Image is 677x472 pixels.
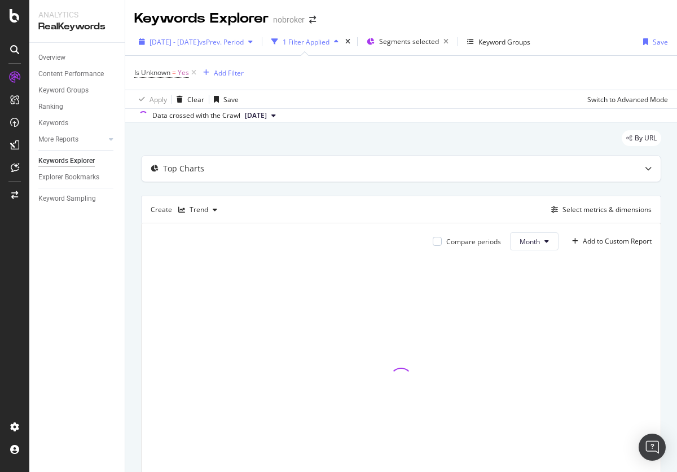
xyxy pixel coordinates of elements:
[163,163,204,174] div: Top Charts
[245,111,267,121] span: 2025 Jul. 7th
[583,90,668,108] button: Switch to Advanced Mode
[547,203,652,217] button: Select metrics & dimensions
[38,101,63,113] div: Ranking
[562,205,652,214] div: Select metrics & dimensions
[214,68,244,78] div: Add Filter
[583,238,652,245] div: Add to Custom Report
[134,33,257,51] button: [DATE] - [DATE]vsPrev. Period
[178,65,189,81] span: Yes
[639,33,668,51] button: Save
[38,85,117,96] a: Keyword Groups
[639,434,666,461] div: Open Intercom Messenger
[38,155,95,167] div: Keywords Explorer
[150,37,199,47] span: [DATE] - [DATE]
[174,201,222,219] button: Trend
[134,90,167,108] button: Apply
[38,193,96,205] div: Keyword Sampling
[653,37,668,47] div: Save
[478,37,530,47] div: Keyword Groups
[283,37,329,47] div: 1 Filter Applied
[446,237,501,246] div: Compare periods
[38,117,117,129] a: Keywords
[38,101,117,113] a: Ranking
[463,33,535,51] button: Keyword Groups
[199,37,244,47] span: vs Prev. Period
[38,68,117,80] a: Content Performance
[38,171,99,183] div: Explorer Bookmarks
[134,9,269,28] div: Keywords Explorer
[38,117,68,129] div: Keywords
[38,52,117,64] a: Overview
[199,66,244,80] button: Add Filter
[510,232,559,250] button: Month
[343,36,353,47] div: times
[151,201,222,219] div: Create
[635,135,657,142] span: By URL
[187,95,204,104] div: Clear
[38,134,78,145] div: More Reports
[172,68,176,77] span: =
[38,52,65,64] div: Overview
[38,193,117,205] a: Keyword Sampling
[38,134,105,145] a: More Reports
[267,33,343,51] button: 1 Filter Applied
[362,33,453,51] button: Segments selected
[190,206,208,213] div: Trend
[622,130,661,146] div: legacy label
[38,85,89,96] div: Keyword Groups
[150,95,167,104] div: Apply
[240,109,280,122] button: [DATE]
[152,111,240,121] div: Data crossed with the Crawl
[134,68,170,77] span: Is Unknown
[38,171,117,183] a: Explorer Bookmarks
[309,16,316,24] div: arrow-right-arrow-left
[38,155,117,167] a: Keywords Explorer
[520,237,540,246] span: Month
[379,37,439,46] span: Segments selected
[568,232,652,250] button: Add to Custom Report
[223,95,239,104] div: Save
[273,14,305,25] div: nobroker
[587,95,668,104] div: Switch to Advanced Mode
[209,90,239,108] button: Save
[38,20,116,33] div: RealKeywords
[172,90,204,108] button: Clear
[38,68,104,80] div: Content Performance
[38,9,116,20] div: Analytics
